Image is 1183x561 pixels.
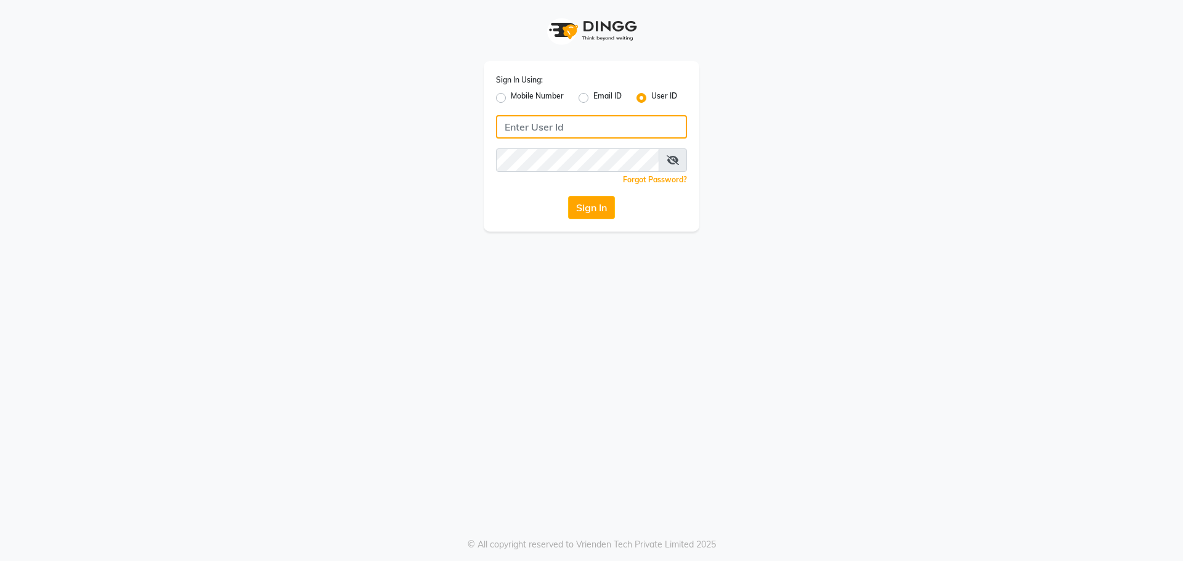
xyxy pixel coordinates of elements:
label: Sign In Using: [496,75,543,86]
label: User ID [651,91,677,105]
input: Username [496,115,687,139]
img: logo1.svg [542,12,641,49]
label: Email ID [593,91,622,105]
button: Sign In [568,196,615,219]
label: Mobile Number [511,91,564,105]
a: Forgot Password? [623,175,687,184]
input: Username [496,148,659,172]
